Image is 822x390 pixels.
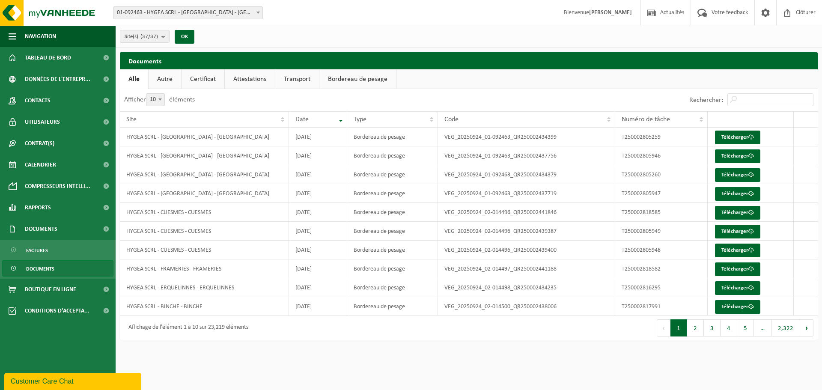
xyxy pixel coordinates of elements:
[615,278,708,297] td: T250002816295
[438,165,615,184] td: VEG_20250924_01-092463_QR250002434379
[347,128,438,146] td: Bordereau de pesage
[319,69,396,89] a: Bordereau de pesage
[347,278,438,297] td: Bordereau de pesage
[120,241,289,259] td: HYGEA SCRL - CUESMES - CUESMES
[175,30,194,44] button: OK
[754,319,771,336] span: …
[347,241,438,259] td: Bordereau de pesage
[715,225,760,238] a: Télécharger
[438,184,615,203] td: VEG_20250924_01-092463_QR250002437719
[125,30,158,43] span: Site(s)
[25,154,56,176] span: Calendrier
[289,184,347,203] td: [DATE]
[25,68,90,90] span: Données de l'entrepr...
[25,176,90,197] span: Compresseurs intelli...
[289,146,347,165] td: [DATE]
[438,128,615,146] td: VEG_20250924_01-092463_QR250002434399
[715,244,760,257] a: Télécharger
[347,297,438,316] td: Bordereau de pesage
[25,90,51,111] span: Contacts
[126,116,137,123] span: Site
[715,262,760,276] a: Télécharger
[182,69,224,89] a: Certificat
[715,300,760,314] a: Télécharger
[120,69,148,89] a: Alle
[715,187,760,201] a: Télécharger
[146,94,164,106] span: 10
[26,242,48,259] span: Factures
[289,259,347,278] td: [DATE]
[120,165,289,184] td: HYGEA SCRL - [GEOGRAPHIC_DATA] - [GEOGRAPHIC_DATA]
[289,203,347,222] td: [DATE]
[26,261,54,277] span: Documents
[438,203,615,222] td: VEG_20250924_02-014496_QR250002441846
[120,278,289,297] td: HYGEA SCRL - ERQUELINNES - ERQUELINNES
[289,165,347,184] td: [DATE]
[704,319,721,336] button: 3
[120,128,289,146] td: HYGEA SCRL - [GEOGRAPHIC_DATA] - [GEOGRAPHIC_DATA]
[438,241,615,259] td: VEG_20250924_02-014496_QR250002439400
[25,47,71,68] span: Tableau de bord
[715,131,760,144] a: Télécharger
[113,7,262,19] span: 01-092463 - HYGEA SCRL - HAVRE - HAVRÉ
[438,222,615,241] td: VEG_20250924_02-014496_QR250002439387
[615,146,708,165] td: T250002805946
[25,133,54,154] span: Contrat(s)
[120,222,289,241] td: HYGEA SCRL - CUESMES - CUESMES
[687,319,704,336] button: 2
[25,26,56,47] span: Navigation
[146,93,165,106] span: 10
[615,241,708,259] td: T250002805948
[295,116,309,123] span: Date
[615,297,708,316] td: T250002817991
[715,281,760,295] a: Télécharger
[438,146,615,165] td: VEG_20250924_01-092463_QR250002437756
[289,222,347,241] td: [DATE]
[589,9,632,16] strong: [PERSON_NAME]
[347,259,438,278] td: Bordereau de pesage
[715,168,760,182] a: Télécharger
[615,203,708,222] td: T250002818585
[347,203,438,222] td: Bordereau de pesage
[347,165,438,184] td: Bordereau de pesage
[225,69,275,89] a: Attestations
[347,184,438,203] td: Bordereau de pesage
[715,206,760,220] a: Télécharger
[715,149,760,163] a: Télécharger
[289,278,347,297] td: [DATE]
[25,218,57,240] span: Documents
[615,128,708,146] td: T250002805259
[120,184,289,203] td: HYGEA SCRL - [GEOGRAPHIC_DATA] - [GEOGRAPHIC_DATA]
[622,116,670,123] span: Numéro de tâche
[124,320,248,336] div: Affichage de l'élément 1 à 10 sur 23,219 éléments
[615,165,708,184] td: T250002805260
[2,242,113,258] a: Factures
[124,96,195,103] label: Afficher éléments
[4,371,143,390] iframe: chat widget
[354,116,366,123] span: Type
[289,297,347,316] td: [DATE]
[2,260,113,277] a: Documents
[120,30,170,43] button: Site(s)(37/37)
[444,116,459,123] span: Code
[615,222,708,241] td: T250002805949
[800,319,813,336] button: Next
[615,259,708,278] td: T250002818582
[615,184,708,203] td: T250002805947
[149,69,181,89] a: Autre
[771,319,800,336] button: 2,322
[347,146,438,165] td: Bordereau de pesage
[737,319,754,336] button: 5
[120,259,289,278] td: HYGEA SCRL - FRAMERIES - FRAMERIES
[289,241,347,259] td: [DATE]
[120,52,818,69] h2: Documents
[347,222,438,241] td: Bordereau de pesage
[438,259,615,278] td: VEG_20250924_02-014497_QR250002441188
[438,278,615,297] td: VEG_20250924_02-014498_QR250002434235
[25,197,51,218] span: Rapports
[25,111,60,133] span: Utilisateurs
[120,146,289,165] td: HYGEA SCRL - [GEOGRAPHIC_DATA] - [GEOGRAPHIC_DATA]
[120,297,289,316] td: HYGEA SCRL - BINCHE - BINCHE
[25,300,89,322] span: Conditions d'accepta...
